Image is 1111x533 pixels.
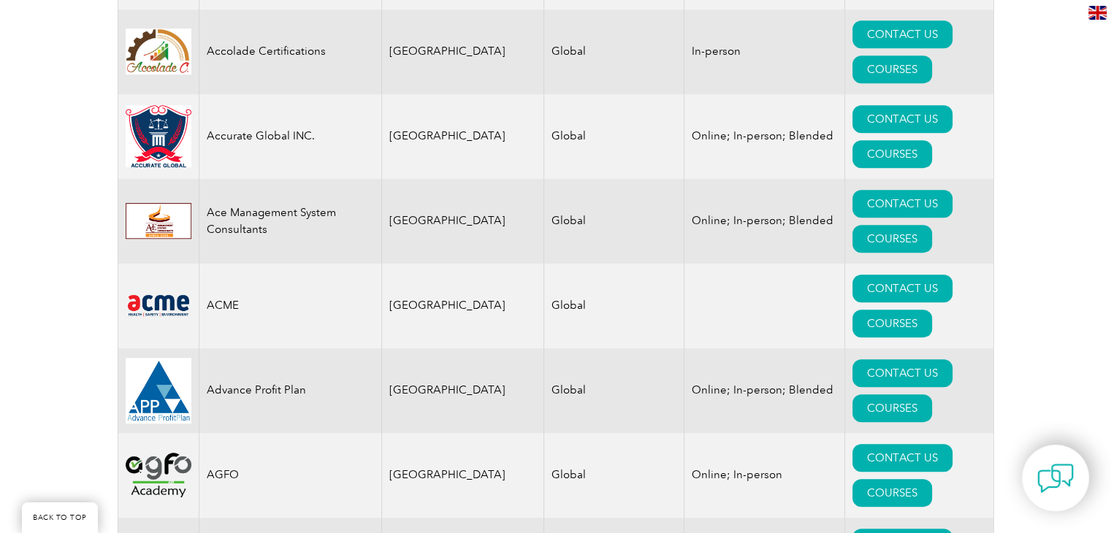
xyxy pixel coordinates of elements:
td: In-person [684,9,845,94]
td: Online; In-person [684,433,845,518]
td: [GEOGRAPHIC_DATA] [381,264,544,348]
td: Global [544,433,684,518]
a: CONTACT US [852,275,952,302]
td: ACME [199,264,381,348]
td: [GEOGRAPHIC_DATA] [381,94,544,179]
td: Accurate Global INC. [199,94,381,179]
td: [GEOGRAPHIC_DATA] [381,179,544,264]
img: 2d900779-188b-ea11-a811-000d3ae11abd-logo.png [126,453,191,496]
td: Accolade Certifications [199,9,381,94]
img: en [1088,6,1107,20]
td: [GEOGRAPHIC_DATA] [381,9,544,94]
td: Global [544,179,684,264]
td: Global [544,264,684,348]
img: a034a1f6-3919-f011-998a-0022489685a1-logo.png [126,105,191,168]
td: Ace Management System Consultants [199,179,381,264]
a: COURSES [852,55,932,83]
a: CONTACT US [852,359,952,387]
td: Online; In-person; Blended [684,179,845,264]
img: cd2924ac-d9bc-ea11-a814-000d3a79823d-logo.jpg [126,358,191,423]
img: 0f03f964-e57c-ec11-8d20-002248158ec2-logo.png [126,292,191,319]
a: CONTACT US [852,190,952,218]
td: Online; In-person; Blended [684,94,845,179]
a: COURSES [852,310,932,337]
a: COURSES [852,479,932,507]
td: Global [544,348,684,433]
td: Global [544,9,684,94]
td: Advance Profit Plan [199,348,381,433]
td: Online; In-person; Blended [684,348,845,433]
a: COURSES [852,394,932,422]
a: CONTACT US [852,20,952,48]
td: Global [544,94,684,179]
img: 306afd3c-0a77-ee11-8179-000d3ae1ac14-logo.jpg [126,203,191,239]
td: [GEOGRAPHIC_DATA] [381,348,544,433]
td: AGFO [199,433,381,518]
img: 1a94dd1a-69dd-eb11-bacb-002248159486-logo.jpg [126,28,191,74]
a: BACK TO TOP [22,502,98,533]
a: CONTACT US [852,444,952,472]
a: COURSES [852,140,932,168]
a: COURSES [852,225,932,253]
td: [GEOGRAPHIC_DATA] [381,433,544,518]
a: CONTACT US [852,105,952,133]
img: contact-chat.png [1037,460,1074,496]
